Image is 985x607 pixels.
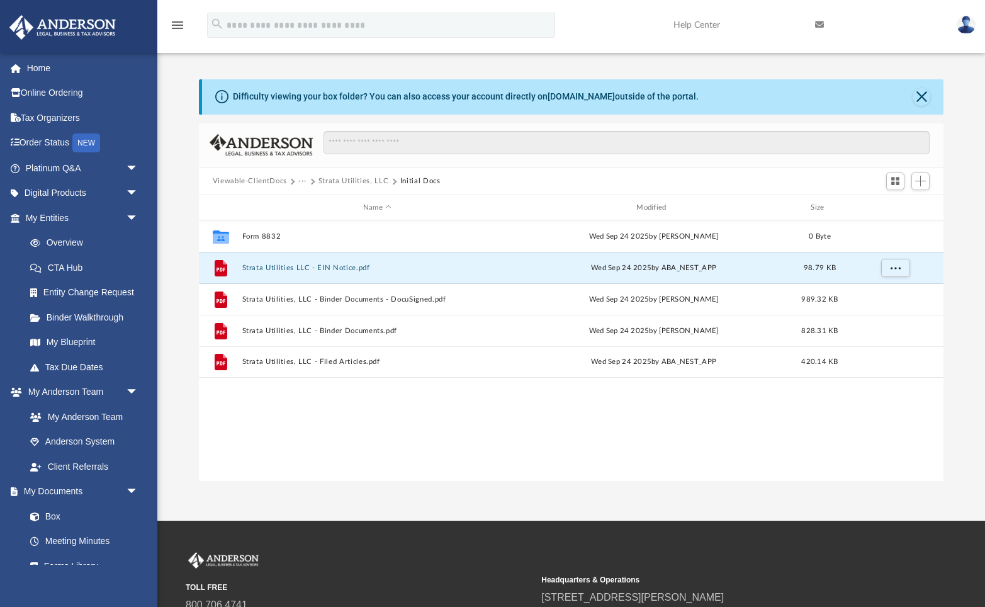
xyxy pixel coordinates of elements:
[242,327,512,335] button: Strata Utilities, LLC - Binder Documents.pdf
[126,380,151,406] span: arrow_drop_down
[18,454,151,479] a: Client Referrals
[9,380,151,405] a: My Anderson Teamarrow_drop_down
[809,233,831,240] span: 0 Byte
[6,15,120,40] img: Anderson Advisors Platinum Portal
[18,255,157,280] a: CTA Hub
[242,264,512,272] button: Strata Utilities LLC - EIN Notice.pdf
[911,173,930,190] button: Add
[205,202,236,213] div: id
[18,330,151,355] a: My Blueprint
[9,205,157,230] a: My Entitiesarrow_drop_down
[18,355,157,380] a: Tax Due Dates
[518,202,789,213] div: Modified
[18,429,151,455] a: Anderson System
[213,176,287,187] button: Viewable-ClientDocs
[18,529,151,554] a: Meeting Minutes
[518,263,789,274] div: Wed Sep 24 2025 by ABA_NEST_APP
[186,552,261,569] img: Anderson Advisors Platinum Portal
[233,90,699,103] div: Difficulty viewing your box folder? You can also access your account directly on outside of the p...
[18,404,145,429] a: My Anderson Team
[242,295,512,303] button: Strata Utilities, LLC - Binder Documents - DocuSigned.pdf
[801,296,838,303] span: 989.32 KB
[518,356,789,368] div: Wed Sep 24 2025 by ABA_NEST_APP
[9,55,157,81] a: Home
[126,205,151,231] span: arrow_drop_down
[518,294,789,305] div: Wed Sep 24 2025 by [PERSON_NAME]
[324,131,930,155] input: Search files and folders
[794,202,845,213] div: Size
[913,88,930,106] button: Close
[318,176,389,187] button: Strata Utilities, LLC
[518,231,789,242] div: Wed Sep 24 2025 by [PERSON_NAME]
[72,133,100,152] div: NEW
[9,105,157,130] a: Tax Organizers
[170,18,185,33] i: menu
[18,504,145,529] a: Box
[18,305,157,330] a: Binder Walkthrough
[518,326,789,337] div: Wed Sep 24 2025 by [PERSON_NAME]
[242,232,512,241] button: Form 8832
[18,280,157,305] a: Entity Change Request
[804,264,836,271] span: 98.79 KB
[957,16,976,34] img: User Pic
[850,202,938,213] div: id
[9,479,151,504] a: My Documentsarrow_drop_down
[126,181,151,207] span: arrow_drop_down
[9,181,157,206] a: Digital Productsarrow_drop_down
[881,259,909,278] button: More options
[801,327,838,334] span: 828.31 KB
[242,358,512,366] button: Strata Utilities, LLC - Filed Articles.pdf
[801,358,838,365] span: 420.14 KB
[886,173,905,190] button: Switch to Grid View
[9,130,157,156] a: Order StatusNEW
[298,176,307,187] button: ···
[126,156,151,181] span: arrow_drop_down
[18,230,157,256] a: Overview
[548,91,615,101] a: [DOMAIN_NAME]
[9,156,157,181] a: Platinum Q&Aarrow_drop_down
[126,479,151,505] span: arrow_drop_down
[541,574,888,586] small: Headquarters & Operations
[186,582,532,593] small: TOLL FREE
[18,553,145,579] a: Forms Library
[210,17,224,31] i: search
[9,81,157,106] a: Online Ordering
[170,24,185,33] a: menu
[541,592,724,603] a: [STREET_ADDRESS][PERSON_NAME]
[199,220,944,482] div: grid
[241,202,512,213] div: Name
[400,176,441,187] button: Initial Docs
